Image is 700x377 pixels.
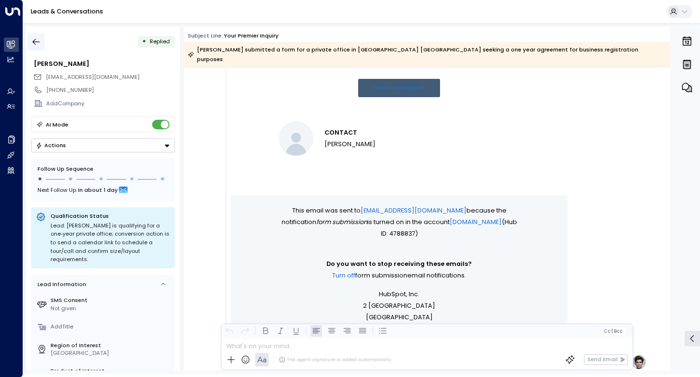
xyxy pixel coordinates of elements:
[631,354,647,370] img: profile-logo.png
[326,258,472,270] span: Do you want to stop receiving these emails?
[46,73,140,81] span: nomanae@icloud.com
[142,35,146,49] div: •
[224,32,279,40] div: Your Premier Inquiry
[332,270,355,281] a: Turn off
[34,59,174,68] div: [PERSON_NAME]
[31,7,103,15] a: Leads & Conversations
[51,222,170,264] div: Lead: [PERSON_NAME] is qualifying for a one‑year private office; conversion action is to send a c...
[46,120,68,129] div: AI Mode
[279,121,313,156] img: Muhammad Noman Ali
[188,32,223,39] span: Subject Line:
[224,325,235,337] button: Undo
[78,185,118,195] span: In about 1 day
[150,38,170,45] span: Replied
[361,205,467,216] a: [EMAIL_ADDRESS][DOMAIN_NAME]
[31,138,175,152] div: Button group with a nested menu
[188,45,665,64] div: [PERSON_NAME] submitted a form for a private office in [GEOGRAPHIC_DATA] [GEOGRAPHIC_DATA] seekin...
[36,142,66,149] div: Actions
[51,304,171,313] div: Not given
[46,100,174,108] div: AddCompany
[324,138,376,150] li: [PERSON_NAME]
[358,79,440,98] a: View in HubSpot
[51,349,171,357] div: [GEOGRAPHIC_DATA]
[51,341,171,350] label: Region of Interest
[611,328,613,334] span: |
[51,296,171,304] label: SMS Consent
[279,270,519,281] p: email notifications.
[51,367,171,375] label: Product of Interest
[600,327,625,335] button: Cc|Bcc
[46,73,140,81] span: [EMAIL_ADDRESS][DOMAIN_NAME]
[355,270,407,281] span: Form submission
[38,185,169,195] div: Next Follow Up:
[279,205,519,239] p: This email was sent to because the notification is turned on in the account (Hub ID: 4788837)
[46,86,174,94] div: [PHONE_NUMBER]
[450,216,502,228] a: [DOMAIN_NAME]
[279,289,519,323] p: HubSpot, Inc. 2 [GEOGRAPHIC_DATA] [GEOGRAPHIC_DATA]
[324,127,376,138] h3: CONTACT
[604,328,622,334] span: Cc Bcc
[31,138,175,152] button: Actions
[35,280,86,289] div: Lead Information
[51,212,170,220] p: Qualification Status
[51,323,171,331] div: AddTitle
[316,216,367,228] span: Form submission
[239,325,251,337] button: Redo
[38,165,169,173] div: Follow Up Sequence
[279,356,391,363] div: The agent signature is added automatically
